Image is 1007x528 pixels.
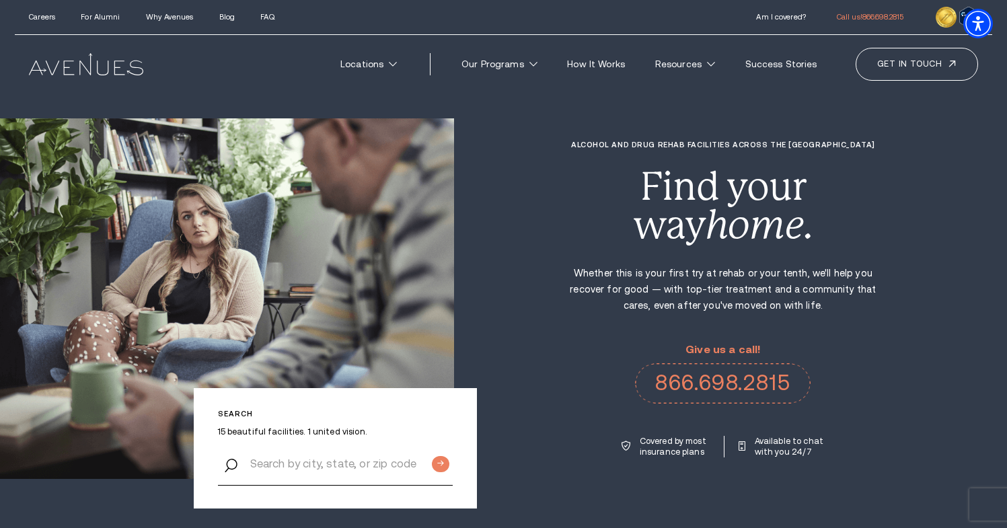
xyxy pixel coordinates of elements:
[862,13,903,21] span: 866.698.2815
[706,202,813,248] i: home.
[568,167,877,245] div: Find your way
[640,436,710,457] p: Covered by most insurance plans
[837,13,903,21] a: call 866.698.2815
[556,52,636,77] a: How It Works
[568,265,877,313] p: Whether this is your first try at rehab or your tenth, we'll help you recover for good — with top...
[755,436,825,457] p: Available to chat with you 24/7
[146,13,193,21] a: Why Avenues
[218,410,453,418] p: Search
[260,13,274,21] a: FAQ
[218,426,453,437] p: 15 beautiful facilities. 1 united vision.
[219,13,235,21] a: Blog
[29,13,55,21] a: Careers
[432,456,449,472] input: Submit button
[856,48,978,80] a: Get in touch
[756,13,805,21] a: Am I covered?
[622,436,710,457] a: Covered by most insurance plans
[635,344,811,356] p: Give us a call!
[329,52,408,77] a: Locations
[635,363,811,404] a: call 866.698.2815
[81,13,120,21] a: For Alumni
[733,52,828,77] a: Success Stories
[963,9,993,38] div: Accessibility Menu
[739,436,825,457] a: Available to chat with you 24/7
[568,141,877,149] h1: Alcohol and Drug Rehab Facilities across the [GEOGRAPHIC_DATA]
[450,52,549,77] a: Our Programs
[218,443,453,486] input: Search by city, state, or zip code
[644,52,726,77] a: Resources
